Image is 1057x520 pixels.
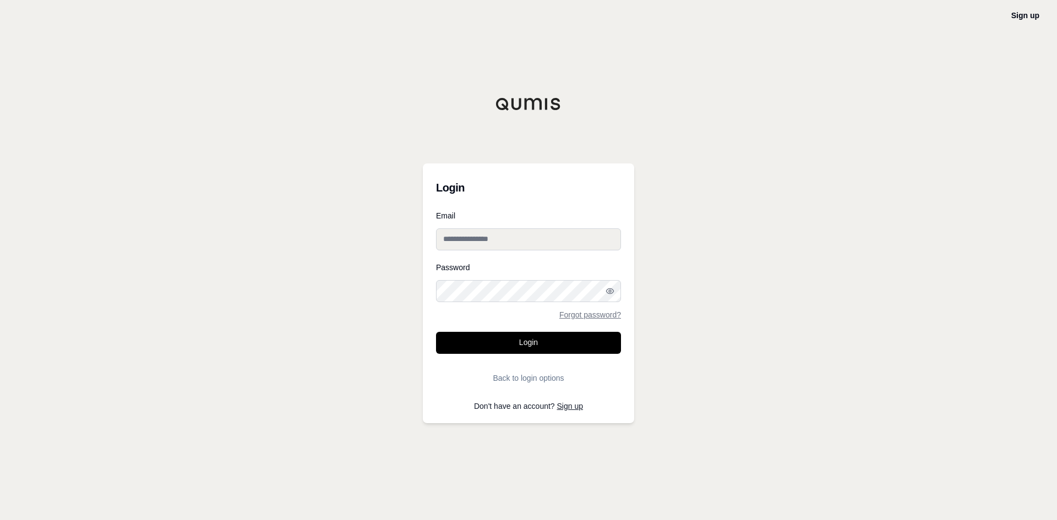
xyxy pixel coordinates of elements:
[559,311,621,319] a: Forgot password?
[436,367,621,389] button: Back to login options
[557,402,583,410] a: Sign up
[495,97,562,111] img: Qumis
[436,212,621,220] label: Email
[436,264,621,271] label: Password
[436,332,621,354] button: Login
[1011,11,1039,20] a: Sign up
[436,177,621,199] h3: Login
[436,402,621,410] p: Don't have an account?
